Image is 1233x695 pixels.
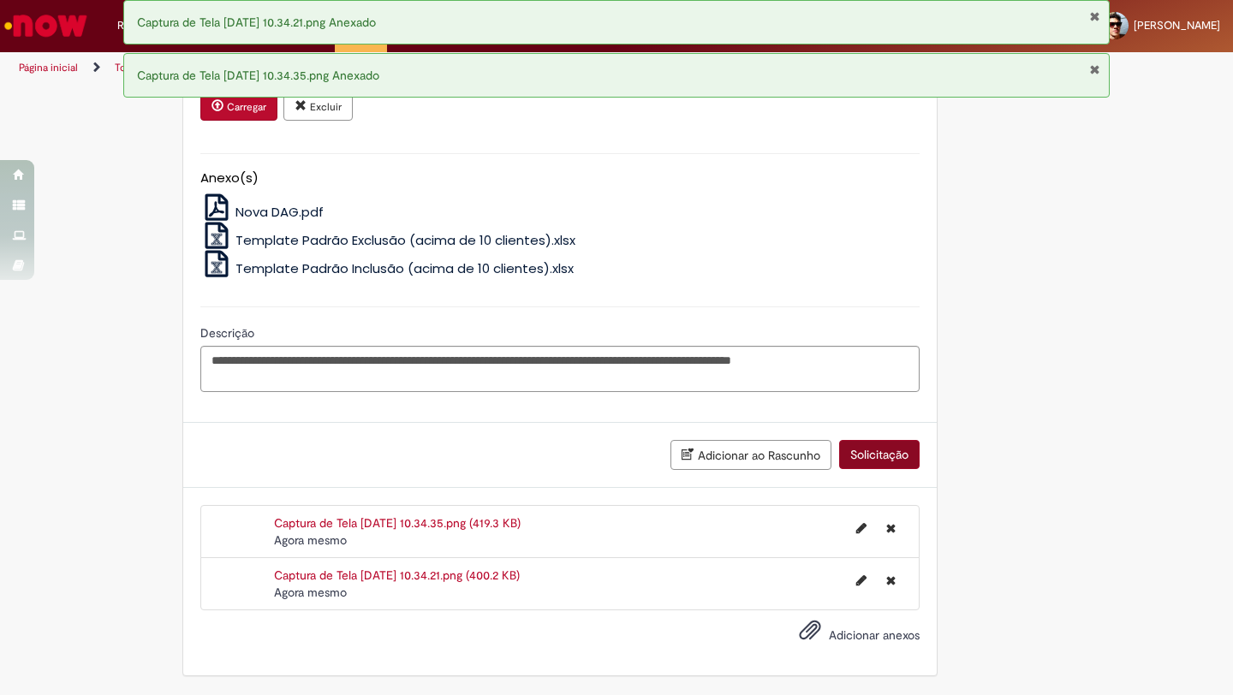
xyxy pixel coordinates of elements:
button: Fechar Notificação [1089,62,1100,76]
a: Página inicial [19,61,78,74]
span: Requisições [117,17,177,34]
a: Todos os Catálogos [115,61,205,74]
a: Nova DAG.pdf [200,203,325,221]
button: Editar nome de arquivo Captura de Tela 2025-08-28 às 10.34.21.png [846,567,877,594]
span: Adicionar anexos [829,627,920,643]
button: Excluir Captura de Tela 2025-08-28 às 10.34.21.png [876,567,906,594]
small: Carregar [227,100,266,114]
a: Captura de Tela [DATE] 10.34.21.png (400.2 KB) [274,567,520,583]
span: Agora mesmo [274,532,347,548]
span: Descrição [200,325,258,341]
button: Adicionar ao Rascunho [670,440,831,470]
span: Captura de Tela [DATE] 10.34.35.png Anexado [137,68,379,83]
a: Captura de Tela [DATE] 10.34.35.png (419.3 KB) [274,515,521,531]
span: Agora mesmo [274,585,347,600]
h5: Anexo(s) [200,171,920,186]
img: ServiceNow [2,9,90,43]
span: Template Padrão Inclusão (acima de 10 clientes).xlsx [235,259,574,277]
time: 28/08/2025 10:36:32 [274,585,347,600]
small: Excluir [310,100,342,114]
span: Captura de Tela [DATE] 10.34.21.png Anexado [137,15,376,30]
time: 28/08/2025 10:36:35 [274,532,347,548]
span: Template Padrão Exclusão (acima de 10 clientes).xlsx [235,231,575,249]
button: Fechar Notificação [1089,9,1100,23]
button: Editar nome de arquivo Captura de Tela 2025-08-28 às 10.34.35.png [846,514,877,542]
button: Adicionar anexos [795,615,825,654]
button: Solicitação [839,440,920,469]
textarea: Descrição [200,346,920,392]
a: Template Padrão Exclusão (acima de 10 clientes).xlsx [200,231,576,249]
span: [PERSON_NAME] [1134,18,1220,33]
a: Template Padrão Inclusão (acima de 10 clientes).xlsx [200,259,575,277]
ul: Trilhas de página [13,52,809,84]
button: Excluir Captura de Tela 2025-08-28 às 10.34.35.png [876,514,906,542]
span: Nova DAG.pdf [235,203,324,221]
